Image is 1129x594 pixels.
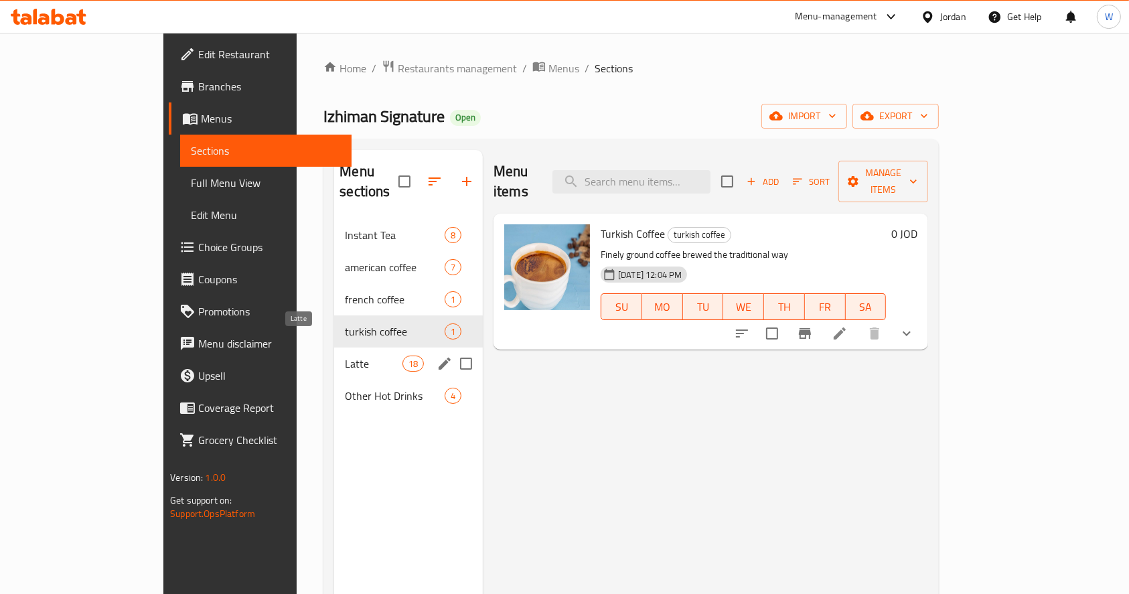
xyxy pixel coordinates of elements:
span: 1 [445,325,461,338]
li: / [522,60,527,76]
div: french coffee1 [334,283,483,315]
span: Full Menu View [191,175,342,191]
span: Version: [170,469,203,486]
span: Get support on: [170,492,232,509]
a: Grocery Checklist [169,424,352,456]
div: turkish coffee [345,323,445,340]
span: Latte [345,356,402,372]
span: Instant Tea [345,227,445,243]
a: Full Menu View [180,167,352,199]
a: Edit Menu [180,199,352,231]
h6: 0 JOD [891,224,917,243]
span: Coverage Report [198,400,342,416]
span: SU [607,297,637,317]
div: Other Hot Drinks4 [334,380,483,412]
span: Turkish Coffee [601,224,665,244]
div: turkish coffee1 [334,315,483,348]
span: 4 [445,390,461,402]
a: Menus [169,102,352,135]
span: Sort sections [419,165,451,198]
h2: Menu sections [340,161,398,202]
a: Support.OpsPlatform [170,505,255,522]
span: Menus [201,110,342,127]
span: Sections [191,143,342,159]
span: Upsell [198,368,342,384]
span: TU [688,297,719,317]
a: Menus [532,60,579,77]
button: export [852,104,939,129]
div: items [445,259,461,275]
p: Finely ground coffee brewed the traditional way [601,246,886,263]
span: Izhiman Signature [323,101,445,131]
span: Add item [741,171,784,192]
span: export [863,108,928,125]
input: search [552,170,710,194]
div: Instant Tea8 [334,219,483,251]
span: Sections [595,60,633,76]
span: american coffee [345,259,445,275]
button: Manage items [838,161,928,202]
img: Turkish Coffee [504,224,590,310]
button: SA [846,293,887,320]
span: Select to update [758,319,786,348]
button: Add [741,171,784,192]
a: Restaurants management [382,60,517,77]
svg: Show Choices [899,325,915,342]
div: items [445,388,461,404]
span: Select section [713,167,741,196]
a: Promotions [169,295,352,327]
h2: Menu items [494,161,536,202]
button: delete [858,317,891,350]
button: import [761,104,847,129]
li: / [585,60,589,76]
span: Restaurants management [398,60,517,76]
span: Menu disclaimer [198,336,342,352]
button: sort-choices [726,317,758,350]
span: Select all sections [390,167,419,196]
a: Upsell [169,360,352,392]
div: Jordan [940,9,966,24]
div: american coffee7 [334,251,483,283]
span: W [1105,9,1113,24]
span: 1.0.0 [205,469,226,486]
span: Grocery Checklist [198,432,342,448]
li: / [372,60,376,76]
span: Choice Groups [198,239,342,255]
nav: Menu sections [334,214,483,417]
span: 18 [403,358,423,370]
span: Other Hot Drinks [345,388,445,404]
span: WE [729,297,759,317]
span: [DATE] 12:04 PM [613,269,687,281]
button: Sort [789,171,833,192]
span: Manage items [849,165,917,198]
div: Menu-management [795,9,877,25]
nav: breadcrumb [323,60,939,77]
span: Menus [548,60,579,76]
a: Sections [180,135,352,167]
div: Open [450,110,481,126]
a: Choice Groups [169,231,352,263]
span: 7 [445,261,461,274]
a: Coupons [169,263,352,295]
span: SA [851,297,881,317]
span: turkish coffee [668,227,731,242]
button: FR [805,293,846,320]
button: TH [764,293,805,320]
span: import [772,108,836,125]
button: MO [642,293,683,320]
span: 1 [445,293,461,306]
span: Sort items [784,171,838,192]
button: Add section [451,165,483,198]
button: Branch-specific-item [789,317,821,350]
span: Promotions [198,303,342,319]
div: items [445,323,461,340]
span: Add [745,174,781,190]
span: french coffee [345,291,445,307]
button: TU [683,293,724,320]
span: Branches [198,78,342,94]
a: Branches [169,70,352,102]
